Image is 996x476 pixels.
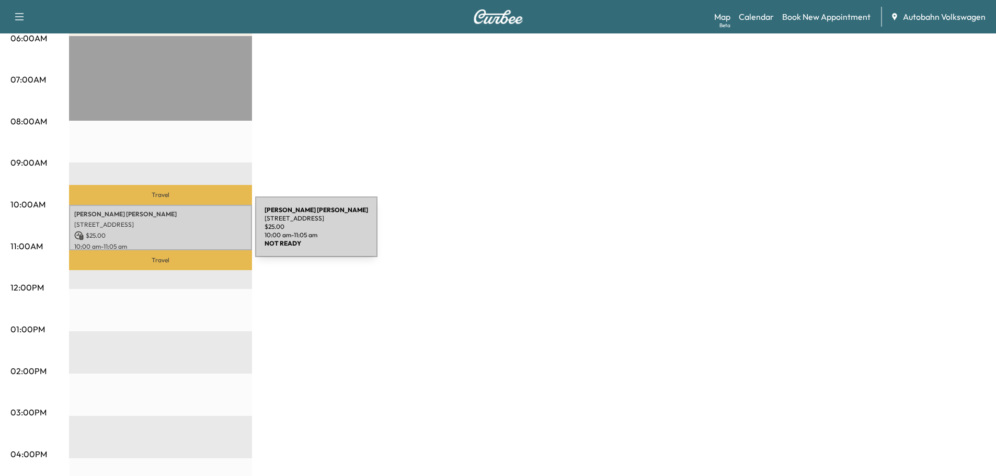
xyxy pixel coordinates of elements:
p: 07:00AM [10,73,46,86]
p: Travel [69,185,252,205]
img: Curbee Logo [473,9,523,24]
p: $ 25.00 [74,231,247,240]
p: 01:00PM [10,323,45,335]
p: 11:00AM [10,240,43,252]
a: MapBeta [714,10,730,23]
p: 02:00PM [10,365,47,377]
p: 03:00PM [10,406,47,419]
p: 10:00AM [10,198,45,211]
div: Beta [719,21,730,29]
span: Autobahn Volkswagen [903,10,986,23]
p: 09:00AM [10,156,47,169]
p: 06:00AM [10,32,47,44]
a: Calendar [739,10,774,23]
p: 04:00PM [10,448,47,460]
p: 12:00PM [10,281,44,294]
p: [PERSON_NAME] [PERSON_NAME] [74,210,247,218]
p: Travel [69,250,252,270]
p: 10:00 am - 11:05 am [74,242,247,251]
p: [STREET_ADDRESS] [74,220,247,229]
a: Book New Appointment [782,10,871,23]
p: 08:00AM [10,115,47,127]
